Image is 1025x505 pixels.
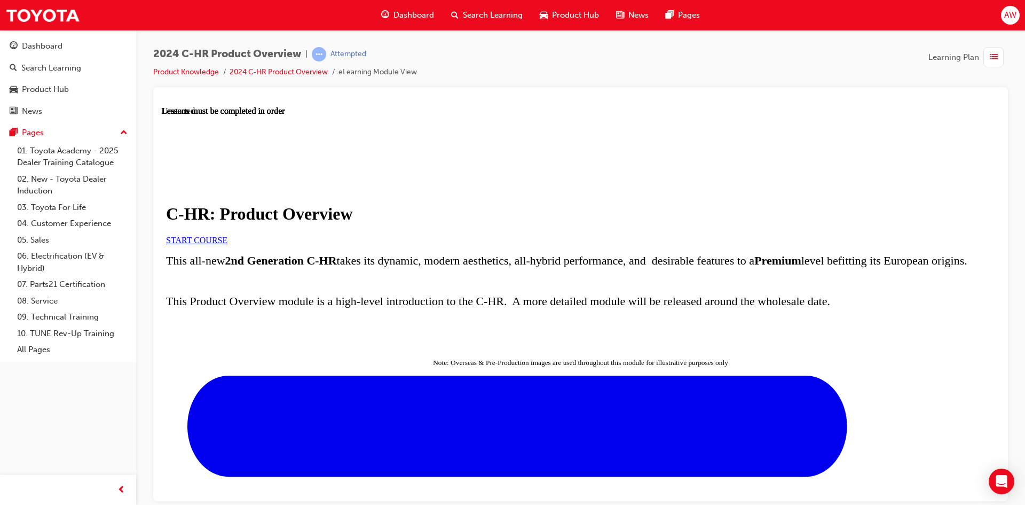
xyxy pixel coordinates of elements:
a: car-iconProduct Hub [531,4,608,26]
a: Dashboard [4,36,132,56]
span: news-icon [10,107,18,116]
strong: remium [600,147,640,161]
span: 2024 C-HR Product Overview [153,48,301,60]
span: pages-icon [10,128,18,138]
sub: Note: Overseas & Pre-Production images are used throughout this module for illustrative purposes ... [271,252,566,260]
span: car-icon [540,9,548,22]
h1: C-HR: Product Overview [4,98,833,118]
li: eLearning Module View [338,66,417,79]
div: Attempted [330,49,366,59]
span: learningRecordVerb_ATTEMPT-icon [312,47,326,61]
a: 2024 C-HR Product Overview [230,67,328,76]
span: Dashboard [393,9,434,21]
span: guage-icon [381,9,389,22]
span: Pages [678,9,700,21]
div: Search Learning [21,62,81,74]
span: prev-icon [117,484,125,497]
button: Pages [4,123,132,143]
a: 09. Technical Training [13,309,132,325]
a: News [4,102,132,121]
a: 07. Parts21 Certification [13,276,132,293]
a: 04. Customer Experience [13,215,132,232]
a: All Pages [13,341,132,358]
a: Product Hub [4,80,132,99]
strong: 2nd Generation C-HR [64,147,175,161]
a: 06. Electrification (EV & Hybrid) [13,248,132,276]
span: | [305,48,307,60]
span: Product Hub [552,9,599,21]
a: 10. TUNE Rev-Up Training [13,325,132,342]
a: 02. New - Toyota Dealer Induction [13,171,132,199]
strong: P [593,147,600,161]
a: START COURSE [4,129,66,138]
span: News [628,9,649,21]
span: Learning Plan [928,51,979,64]
span: list-icon [990,51,998,64]
span: car-icon [10,85,18,95]
div: Pages [22,127,44,139]
span: search-icon [451,9,459,22]
button: DashboardSearch LearningProduct HubNews [4,34,132,123]
a: pages-iconPages [657,4,708,26]
a: 08. Service [13,293,132,309]
div: Dashboard [22,40,62,52]
button: Learning Plan [928,47,1008,67]
span: search-icon [10,64,17,73]
a: Product Knowledge [153,67,219,76]
a: 01. Toyota Academy - 2025 Dealer Training Catalogue [13,143,132,171]
a: 03. Toyota For Life [13,199,132,216]
span: news-icon [616,9,624,22]
span: This all-new takes its dynamic, modern aesthetics, all-hybrid performance, and desirable features... [4,147,806,161]
img: Trak [5,3,80,27]
span: guage-icon [10,42,18,51]
div: News [22,105,42,118]
a: Search Learning [4,58,132,78]
span: Search Learning [463,9,523,21]
span: up-icon [120,126,128,140]
div: Open Intercom Messenger [989,469,1014,494]
div: Product Hub [22,83,69,96]
button: AW [1001,6,1020,25]
a: 05. Sales [13,232,132,248]
a: search-iconSearch Learning [443,4,531,26]
a: guage-iconDashboard [373,4,443,26]
span: pages-icon [666,9,674,22]
span: AW [1004,9,1016,21]
span: This Product Overview module is a high-level introduction to the C-HR. A more detailed module wil... [4,188,668,201]
a: news-iconNews [608,4,657,26]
